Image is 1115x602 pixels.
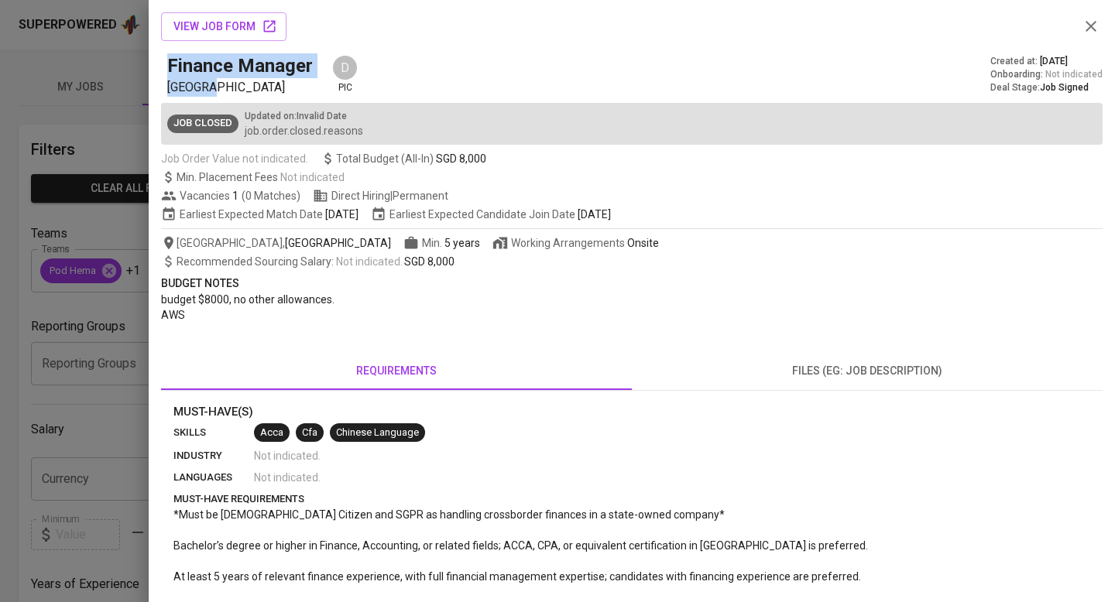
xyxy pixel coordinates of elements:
span: Not indicated . [336,255,403,268]
span: budget $8000, no other allowances. [161,293,334,306]
span: [GEOGRAPHIC_DATA] [285,235,391,251]
span: view job form [173,17,274,36]
span: [DATE] [578,207,611,222]
p: skills [173,425,254,440]
p: Updated on : Invalid Date [245,109,363,123]
span: Bachelor’s degree or higher in Finance, Accounting, or related fields; ACCA, CPA, or equivalent c... [173,539,868,552]
span: 5 years [444,237,480,249]
span: Vacancies ( 0 Matches ) [161,188,300,204]
span: 1 [230,188,238,204]
div: pic [331,54,359,94]
div: Onsite [627,235,659,251]
p: industry [173,448,254,463]
span: SGD 8,000 [404,255,455,268]
p: Budget Notes [161,275,1103,292]
p: languages [173,470,254,485]
span: AWS [161,309,185,321]
span: Not indicated . [254,470,321,485]
span: Acca [254,426,290,440]
span: SGD 8,000 [436,151,486,166]
p: job.order.closed.reasons [245,123,363,139]
div: D [331,54,359,81]
span: Direct Hiring | Permanent [313,188,448,204]
span: [GEOGRAPHIC_DATA] [167,80,285,94]
h5: Finance Manager [167,53,313,78]
span: Total Budget (All-In) [321,151,486,166]
span: Chinese Language [330,426,425,440]
div: Deal Stage : [990,81,1103,94]
div: Created at : [990,55,1103,68]
span: files (eg: job description) [641,361,1093,381]
span: Earliest Expected Candidate Join Date [371,207,611,222]
span: At least 5 years of relevant finance experience, with full financial management expertise; candid... [173,570,861,583]
span: Working Arrangements [492,235,659,251]
span: Earliest Expected Match Date [161,207,359,222]
p: Must-Have(s) [173,403,1090,421]
p: must-have requirements [173,491,1090,507]
span: Min. [422,237,480,249]
span: [DATE] [1040,55,1068,68]
span: Not indicated [280,171,345,183]
span: Job Signed [1040,82,1089,93]
button: view job form [161,12,286,41]
span: requirements [170,361,623,381]
span: Cfa [296,426,324,440]
span: Not indicated [1045,68,1103,81]
span: Job Closed [167,116,238,131]
span: Job Order Value not indicated. [161,151,308,166]
span: Not indicated . [254,448,321,463]
span: *Must be [DEMOGRAPHIC_DATA] Citizen and SGPR as handling crossborder finances in a state-owned co... [173,508,725,521]
span: [GEOGRAPHIC_DATA] , [161,235,391,251]
span: [DATE] [325,207,359,222]
span: Recommended Sourcing Salary : [177,255,336,268]
div: Onboarding : [990,68,1103,81]
span: Min. Placement Fees [177,171,345,183]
